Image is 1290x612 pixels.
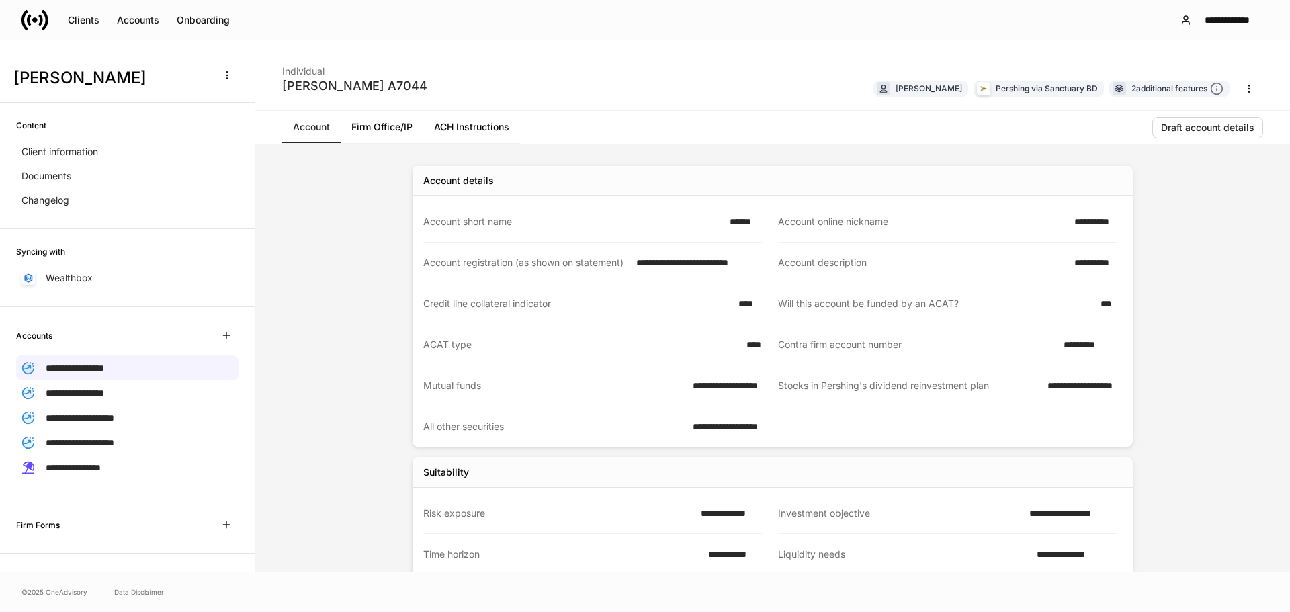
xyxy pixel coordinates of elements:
[423,111,520,143] a: ACH Instructions
[423,379,685,392] div: Mutual funds
[16,164,239,188] a: Documents
[423,174,494,187] div: Account details
[423,548,700,561] div: Time horizon
[282,56,427,78] div: Individual
[282,111,341,143] a: Account
[778,379,1039,393] div: Stocks in Pershing's dividend reinvestment plan
[778,297,1092,310] div: Will this account be funded by an ACAT?
[177,15,230,25] div: Onboarding
[423,466,469,479] div: Suitability
[778,338,1056,351] div: Contra firm account number
[778,548,1029,562] div: Liquidity needs
[46,271,93,285] p: Wealthbox
[896,82,962,95] div: [PERSON_NAME]
[59,9,108,31] button: Clients
[341,111,423,143] a: Firm Office/IP
[21,586,87,597] span: © 2025 OneAdvisory
[16,519,60,531] h6: Firm Forms
[108,9,168,31] button: Accounts
[996,82,1098,95] div: Pershing via Sanctuary BD
[21,169,71,183] p: Documents
[1161,123,1254,132] div: Draft account details
[16,329,52,342] h6: Accounts
[423,256,628,269] div: Account registration (as shown on statement)
[21,193,69,207] p: Changelog
[16,188,239,212] a: Changelog
[423,215,722,228] div: Account short name
[16,119,46,132] h6: Content
[423,507,693,520] div: Risk exposure
[282,78,427,94] div: [PERSON_NAME] A7044
[13,67,208,89] h3: [PERSON_NAME]
[168,9,239,31] button: Onboarding
[16,245,65,258] h6: Syncing with
[778,507,1021,520] div: Investment objective
[423,338,738,351] div: ACAT type
[778,215,1066,228] div: Account online nickname
[21,145,98,159] p: Client information
[423,420,685,433] div: All other securities
[1131,82,1223,96] div: 2 additional features
[68,15,99,25] div: Clients
[114,586,164,597] a: Data Disclaimer
[778,256,1066,269] div: Account description
[16,266,239,290] a: Wealthbox
[117,15,159,25] div: Accounts
[1152,117,1263,138] button: Draft account details
[16,140,239,164] a: Client information
[423,297,730,310] div: Credit line collateral indicator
